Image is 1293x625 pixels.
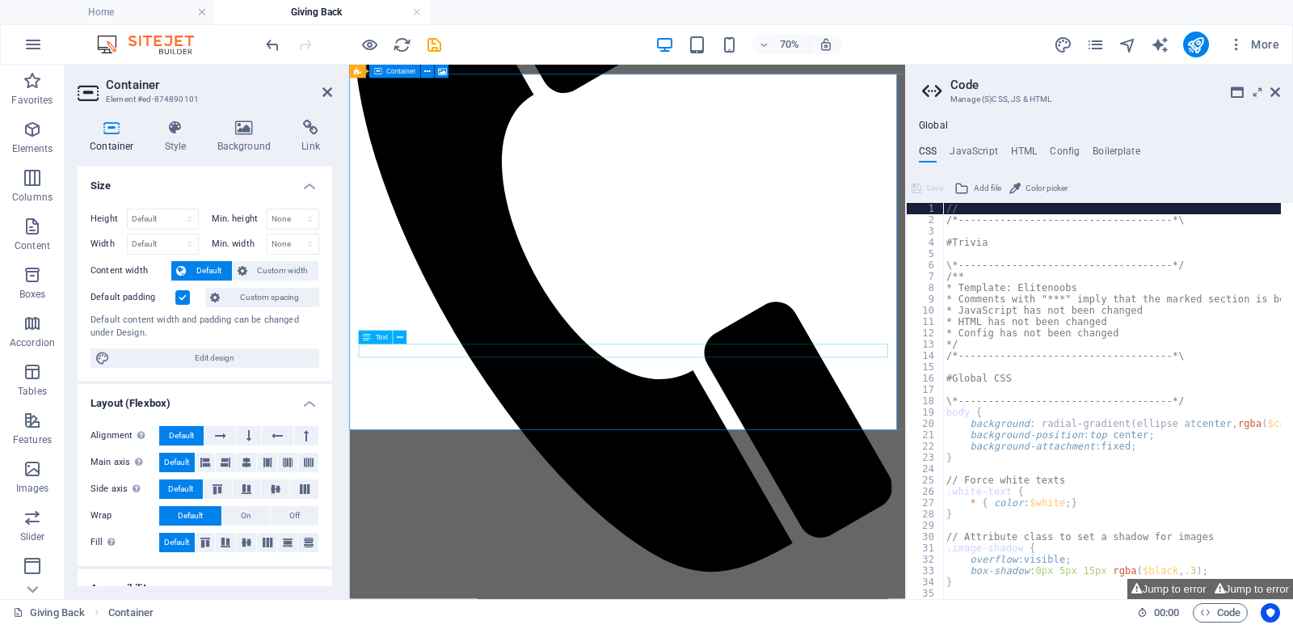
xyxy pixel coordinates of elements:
[907,429,945,441] div: 21
[1050,146,1080,163] h4: Config
[78,384,332,413] h4: Layout (Flexbox)
[91,453,159,472] label: Main axis
[907,361,945,373] div: 15
[15,239,50,252] p: Content
[10,336,55,349] p: Accordion
[13,603,85,623] a: Click to cancel selection. Double-click to open Pages
[91,533,159,552] label: Fill
[115,348,314,368] span: Edit design
[907,407,945,418] div: 19
[91,261,171,281] label: Content width
[907,305,945,316] div: 10
[78,569,332,598] h4: Accessibility
[159,506,221,526] button: Default
[91,348,319,368] button: Edit design
[907,509,945,520] div: 28
[907,384,945,395] div: 17
[424,35,444,54] button: save
[91,479,159,499] label: Side axis
[907,543,945,554] div: 31
[907,531,945,543] div: 30
[950,78,1280,92] h2: Code
[289,506,300,526] span: Off
[78,167,332,196] h4: Size
[1228,36,1279,53] span: More
[233,261,319,281] button: Custom width
[1154,603,1179,623] span: 00 00
[164,453,189,472] span: Default
[91,506,159,526] label: Wrap
[1165,606,1168,619] span: :
[16,482,49,495] p: Images
[1054,35,1073,54] button: design
[907,463,945,475] div: 24
[819,37,833,52] i: On resize automatically adjust zoom level to fit chosen device.
[386,68,415,74] span: Container
[289,120,332,154] h4: Link
[907,588,945,599] div: 35
[106,78,332,92] h2: Container
[91,288,175,307] label: Default padding
[91,426,159,446] label: Alignment
[907,226,945,237] div: 3
[271,506,318,526] button: Off
[1011,146,1038,163] h4: HTML
[263,36,282,54] i: Undo: Add element (Ctrl+Z)
[907,576,945,588] div: 34
[1211,579,1293,599] button: Jump to error
[777,35,802,54] h6: 70%
[752,35,810,54] button: 70%
[907,282,945,293] div: 8
[907,565,945,576] div: 33
[1054,36,1072,54] i: Design (Ctrl+Alt+Y)
[907,418,945,429] div: 20
[907,497,945,509] div: 27
[212,239,267,248] label: Min. width
[907,327,945,339] div: 12
[1093,146,1140,163] h4: Boilerplate
[907,214,945,226] div: 2
[919,120,948,133] h4: Global
[907,486,945,497] div: 26
[425,36,444,54] i: Save (Ctrl+S)
[159,426,204,446] button: Default
[1137,603,1180,623] h6: Session time
[1086,35,1106,54] button: pages
[907,452,945,463] div: 23
[169,426,194,446] span: Default
[1026,179,1068,198] span: Color picker
[952,179,1004,198] button: Add file
[263,35,282,54] button: undo
[159,533,195,552] button: Default
[907,260,945,271] div: 6
[919,146,937,163] h4: CSS
[93,35,214,54] img: Editor Logo
[91,314,319,340] div: Default content width and padding can be changed under Design.
[360,35,379,54] button: Click here to leave preview mode and continue editing
[241,506,251,526] span: On
[907,475,945,486] div: 25
[1118,36,1137,54] i: Navigator
[225,288,314,307] span: Custom spacing
[907,441,945,452] div: 22
[392,35,411,54] button: reload
[91,239,127,248] label: Width
[13,433,52,446] p: Features
[205,288,319,307] button: Custom spacing
[153,120,205,154] h4: Style
[907,373,945,384] div: 16
[907,271,945,282] div: 7
[91,214,127,223] label: Height
[907,554,945,565] div: 32
[159,453,195,472] button: Default
[907,316,945,327] div: 11
[1151,36,1169,54] i: AI Writer
[907,520,945,531] div: 29
[907,203,945,214] div: 1
[974,179,1001,198] span: Add file
[18,385,47,398] p: Tables
[1200,603,1240,623] span: Code
[950,92,1248,107] h3: Manage (S)CSS, JS & HTML
[907,395,945,407] div: 18
[907,339,945,350] div: 13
